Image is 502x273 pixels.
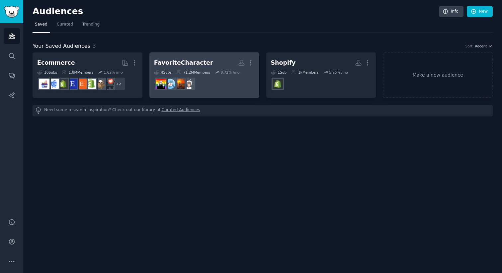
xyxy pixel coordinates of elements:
a: Curated Audiences [162,107,200,114]
span: Your Saved Audiences [33,42,90,50]
span: Saved [35,22,47,28]
div: 1k Members [291,70,318,75]
div: 71.2M Members [176,70,210,75]
span: Curated [57,22,73,28]
a: Saved [33,19,50,33]
div: FavoriteCharacter [154,59,213,67]
div: Ecommerce [37,59,75,67]
img: ShopifyDevelopment [273,79,283,89]
div: Need some research inspiration? Check out our library of [33,105,493,116]
a: Ecommerce10Subs1.8MMembers1.62% /mo+2ecommercedropshipshopifyEtsyEtsySellersreviewmyshopifyecomme... [33,52,142,98]
img: ecommerce [104,79,115,89]
img: ecommercemarketing [48,79,59,89]
button: Recent [475,44,493,48]
div: 1.62 % /mo [104,70,123,75]
img: dropship [95,79,105,89]
a: Make a new audience [383,52,493,98]
img: GummySearch logo [4,6,19,18]
span: Recent [475,44,487,48]
img: Moescape [174,79,185,89]
div: Sort [465,44,473,48]
img: Etsy [76,79,87,89]
div: 0.72 % /mo [221,70,240,75]
div: 10 Sub s [37,70,57,75]
a: Shopify1Sub1kMembers5.96% /moShopifyDevelopment [266,52,376,98]
div: Shopify [271,59,296,67]
img: reviewmyshopify [58,79,68,89]
img: ecommerce_growth [39,79,49,89]
div: 5.96 % /mo [329,70,348,75]
a: Info [439,6,463,17]
a: Trending [80,19,102,33]
div: 1.8M Members [62,70,93,75]
div: 1 Sub [271,70,287,75]
img: anime [184,79,194,89]
span: 3 [93,43,96,49]
img: FavoriteCharacter [156,79,166,89]
img: AskReddit [165,79,175,89]
a: Curated [54,19,75,33]
div: + 2 [112,77,126,91]
h2: Audiences [33,6,439,17]
img: shopify [86,79,96,89]
span: Trending [82,22,100,28]
a: FavoriteCharacter4Subs71.2MMembers0.72% /moanimeMoescapeAskRedditFavoriteCharacter [149,52,259,98]
img: EtsySellers [67,79,77,89]
a: New [467,6,493,17]
div: 4 Sub s [154,70,172,75]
